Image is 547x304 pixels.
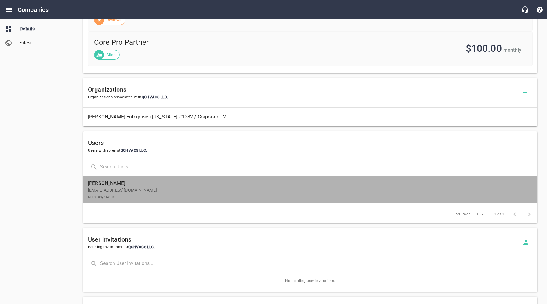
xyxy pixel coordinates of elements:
button: Support Portal [532,2,547,17]
button: Delete Association [514,110,529,124]
span: QOHVACS LLC . [142,95,168,99]
div: Sites [94,50,120,60]
span: 1-1 of 1 [491,211,504,217]
input: Search Users... [100,161,537,174]
span: $100.00 [466,43,502,54]
h6: User Invitations [88,235,518,244]
a: [PERSON_NAME][EMAIL_ADDRESS][DOMAIN_NAME]Company Owner [83,176,537,203]
small: Company Owner [88,195,115,199]
input: Search User Invitations... [100,257,537,270]
button: Add Organization [518,85,532,100]
p: [EMAIL_ADDRESS][DOMAIN_NAME] [88,187,527,200]
span: Details [20,25,66,33]
span: Pending invitations for [88,244,518,250]
span: QOHVACS LLC . [121,148,147,153]
span: Organizations associated with [88,94,518,101]
span: Core Pro Partner [94,38,302,48]
span: Per Page: [455,211,472,217]
a: Invite a new user to QOHVACS LLC [518,235,532,250]
h6: Companies [18,5,49,15]
span: QOHVACS LLC . [128,245,155,249]
div: Reviews [94,15,125,25]
span: Sites [103,52,119,58]
h6: Organizations [88,85,518,94]
button: Live Chat [518,2,532,17]
span: [PERSON_NAME] Enterprises [US_STATE] #1282 / Corporate - 2 [88,113,523,121]
h6: Users [88,138,532,148]
span: monthly [503,47,521,53]
span: Users with roles at [88,148,532,154]
span: No pending user invitations. [83,270,537,292]
span: Sites [20,39,66,47]
span: Reviews [103,17,125,23]
div: 10 [474,210,486,218]
span: [PERSON_NAME] [88,180,527,187]
button: Open drawer [2,2,16,17]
